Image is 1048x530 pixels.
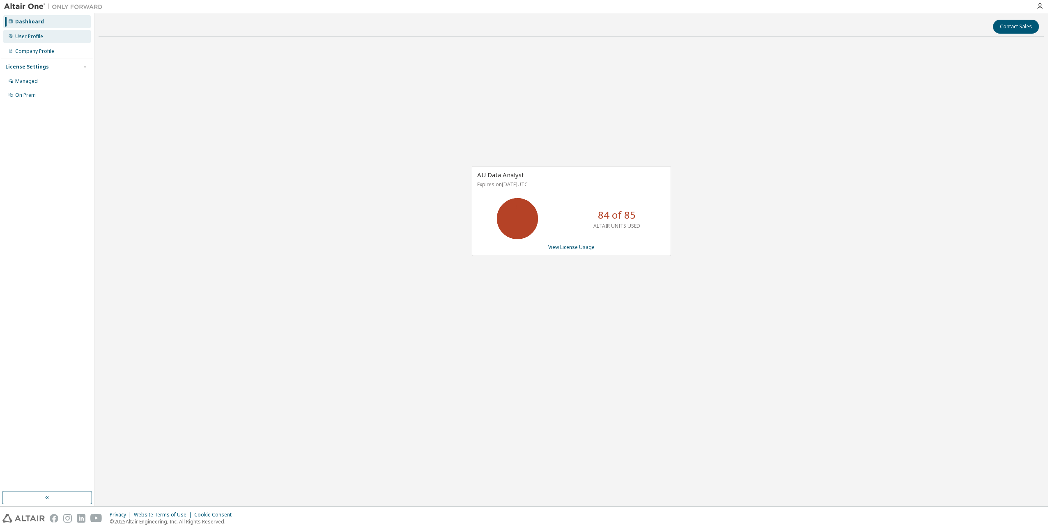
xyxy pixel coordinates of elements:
[477,181,664,188] p: Expires on [DATE] UTC
[15,18,44,25] div: Dashboard
[15,33,43,40] div: User Profile
[15,48,54,55] div: Company Profile
[4,2,107,11] img: Altair One
[90,514,102,523] img: youtube.svg
[15,92,36,98] div: On Prem
[50,514,58,523] img: facebook.svg
[194,512,237,518] div: Cookie Consent
[598,208,636,222] p: 84 of 85
[593,222,640,229] p: ALTAIR UNITS USED
[77,514,85,523] img: linkedin.svg
[5,64,49,70] div: License Settings
[993,20,1039,34] button: Contact Sales
[2,514,45,523] img: altair_logo.svg
[63,514,72,523] img: instagram.svg
[110,518,237,525] p: © 2025 Altair Engineering, Inc. All Rights Reserved.
[110,512,134,518] div: Privacy
[477,171,524,179] span: AU Data Analyst
[134,512,194,518] div: Website Terms of Use
[548,244,595,251] a: View License Usage
[15,78,38,85] div: Managed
